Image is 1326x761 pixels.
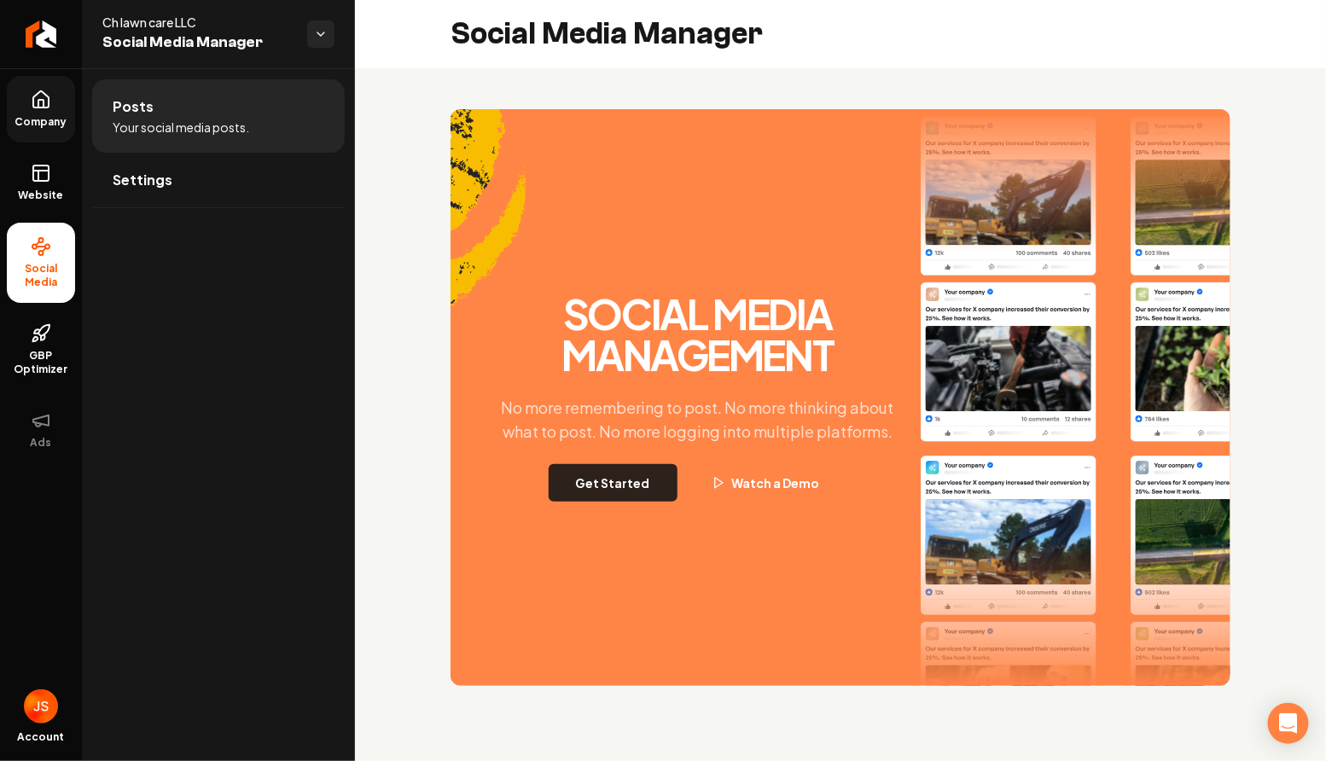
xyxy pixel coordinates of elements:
span: Social Media Manager [102,31,294,55]
span: Social Media [7,262,75,289]
img: James Shamoun [24,689,58,723]
span: Settings [113,170,172,190]
img: Accent [451,109,526,355]
a: Website [7,149,75,216]
span: Website [12,189,71,202]
span: Ads [24,436,59,450]
span: Account [18,730,65,744]
img: Post One [921,116,1096,442]
span: Ch lawn care LLC [102,14,294,31]
p: No more remembering to post. No more thinking about what to post. No more logging into multiple p... [481,396,914,444]
span: GBP Optimizer [7,349,75,376]
span: Company [9,115,74,129]
img: Post Two [1131,116,1306,442]
button: Ads [7,397,75,463]
button: Open user button [24,689,58,723]
a: Settings [92,153,345,207]
h2: Social Media Management [481,293,914,375]
span: Posts [113,96,154,117]
span: Your social media posts. [113,119,249,136]
a: GBP Optimizer [7,310,75,390]
button: Get Started [549,464,678,502]
div: Open Intercom Messenger [1268,703,1309,744]
button: Watch a Demo [684,464,847,502]
h2: Social Media Manager [451,17,763,51]
a: Company [7,76,75,142]
img: Rebolt Logo [26,20,57,48]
